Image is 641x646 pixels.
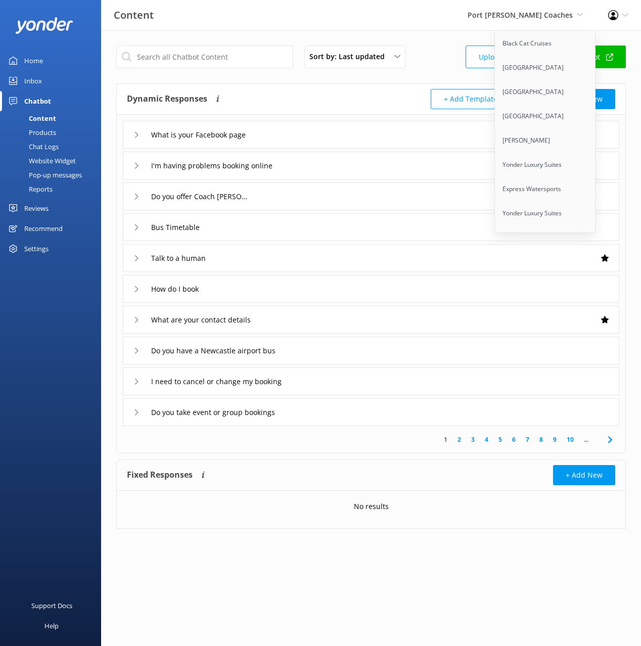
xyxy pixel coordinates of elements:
div: Reports [6,182,53,196]
a: [GEOGRAPHIC_DATA] [495,80,596,104]
a: Chat Logs [6,140,101,154]
img: yonder-white-logo.png [15,17,73,34]
div: Products [6,125,56,140]
h3: Content [114,7,154,23]
div: Support Docs [31,595,72,616]
h4: Dynamic Responses [127,89,207,109]
a: 5 [493,435,507,444]
button: + Add Template Questions [431,89,547,109]
button: + Add New [553,465,615,485]
a: 1 [439,435,452,444]
span: ... [579,435,593,444]
div: Website Widget [6,154,76,168]
p: No results [354,501,389,512]
a: 3 [466,435,480,444]
a: Express Watersports [495,177,596,201]
a: 4 [480,435,493,444]
a: Black Cat Cruises [495,31,596,56]
a: 2 [452,435,466,444]
a: 9 [548,435,562,444]
a: Pop-up messages [6,168,101,182]
a: Yonder Luxury Suites [495,153,596,177]
a: [PERSON_NAME] [495,128,596,153]
div: Home [24,51,43,71]
a: [GEOGRAPHIC_DATA] [495,225,596,250]
a: [GEOGRAPHIC_DATA] [495,56,596,80]
a: [GEOGRAPHIC_DATA] [495,104,596,128]
a: Products [6,125,101,140]
a: Upload CSV [466,45,538,68]
span: Sort by: Last updated [309,51,391,62]
a: Yonder Luxury Suites [495,201,596,225]
div: Reviews [24,198,49,218]
div: Settings [24,239,49,259]
a: Website Widget [6,154,101,168]
div: Content [6,111,56,125]
div: Inbox [24,71,42,91]
a: 10 [562,435,579,444]
a: 8 [534,435,548,444]
a: 6 [507,435,521,444]
span: Port [PERSON_NAME] Coaches [468,10,573,20]
h4: Fixed Responses [127,465,193,485]
a: Content [6,111,101,125]
div: Help [44,616,59,636]
div: Chatbot [24,91,51,111]
div: Pop-up messages [6,168,82,182]
div: Chat Logs [6,140,59,154]
a: Reports [6,182,101,196]
div: Recommend [24,218,63,239]
a: 7 [521,435,534,444]
input: Search all Chatbot Content [116,45,293,68]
